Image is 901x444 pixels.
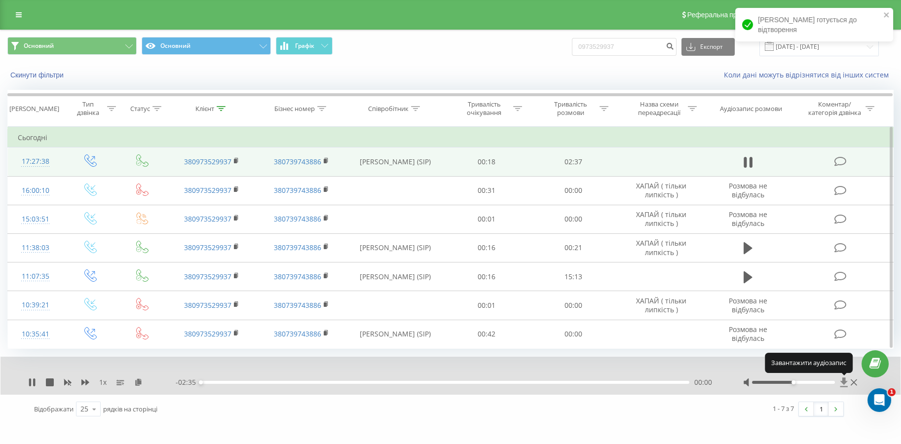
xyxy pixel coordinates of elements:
[274,272,321,281] a: 380739743886
[729,181,767,199] span: Розмова не відбулась
[368,105,409,113] div: Співробітник
[814,402,828,416] a: 1
[184,157,231,166] a: 380973529937
[99,377,107,387] span: 1 x
[274,329,321,338] a: 380739743886
[616,291,706,320] td: ХАПАЙ ( тільки липкість )
[444,148,530,176] td: 00:18
[8,128,894,148] td: Сьогодні
[184,243,231,252] a: 380973529937
[883,11,890,20] button: close
[765,353,853,373] div: Завантажити аудіозапис
[616,233,706,262] td: ХАПАЙ ( тільки липкість )
[18,325,53,344] div: 10:35:41
[681,38,735,56] button: Експорт
[7,71,69,79] button: Скинути фільтри
[295,42,314,49] span: Графік
[687,11,760,19] span: Реферальна програма
[530,262,616,291] td: 15:13
[199,380,203,384] div: Accessibility label
[444,176,530,205] td: 00:31
[444,233,530,262] td: 00:16
[18,152,53,171] div: 17:27:38
[18,181,53,200] div: 16:00:10
[103,405,157,413] span: рядків на сторінці
[184,214,231,223] a: 380973529937
[184,329,231,338] a: 380973529937
[572,38,676,56] input: Пошук за номером
[184,272,231,281] a: 380973529937
[805,100,863,117] div: Коментар/категорія дзвінка
[444,262,530,291] td: 00:16
[274,185,321,195] a: 380739743886
[720,105,782,113] div: Аудіозапис розмови
[7,37,137,55] button: Основний
[729,296,767,314] span: Розмова не відбулась
[80,404,88,414] div: 25
[18,210,53,229] div: 15:03:51
[274,214,321,223] a: 380739743886
[346,148,443,176] td: [PERSON_NAME] (SIP)
[773,404,794,413] div: 1 - 7 з 7
[530,205,616,233] td: 00:00
[458,100,511,117] div: Тривалість очікування
[18,238,53,258] div: 11:38:03
[616,176,706,205] td: ХАПАЙ ( тільки липкість )
[176,377,201,387] span: - 02:35
[444,205,530,233] td: 00:01
[34,405,74,413] span: Відображати
[24,42,54,50] span: Основний
[724,70,894,79] a: Коли дані можуть відрізнятися вiд інших систем
[274,243,321,252] a: 380739743886
[544,100,597,117] div: Тривалість розмови
[735,8,893,41] div: [PERSON_NAME] готується до відтворення
[530,233,616,262] td: 00:21
[274,105,315,113] div: Бізнес номер
[867,388,891,412] iframe: Intercom live chat
[276,37,333,55] button: Графік
[729,210,767,228] span: Розмова не відбулась
[530,148,616,176] td: 02:37
[184,185,231,195] a: 380973529937
[18,267,53,286] div: 11:07:35
[694,377,712,387] span: 00:00
[633,100,685,117] div: Назва схеми переадресації
[729,325,767,343] span: Розмова не відбулась
[888,388,896,396] span: 1
[444,320,530,348] td: 00:42
[72,100,104,117] div: Тип дзвінка
[130,105,150,113] div: Статус
[444,291,530,320] td: 00:01
[530,291,616,320] td: 00:00
[346,233,443,262] td: [PERSON_NAME] (SIP)
[616,205,706,233] td: ХАПАЙ ( тільки липкість )
[142,37,271,55] button: Основний
[18,296,53,315] div: 10:39:21
[9,105,59,113] div: [PERSON_NAME]
[274,157,321,166] a: 380739743886
[184,300,231,310] a: 380973529937
[530,176,616,205] td: 00:00
[274,300,321,310] a: 380739743886
[195,105,214,113] div: Клієнт
[791,380,795,384] div: Accessibility label
[346,320,443,348] td: [PERSON_NAME] (SIP)
[346,262,443,291] td: [PERSON_NAME] (SIP)
[530,320,616,348] td: 00:00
